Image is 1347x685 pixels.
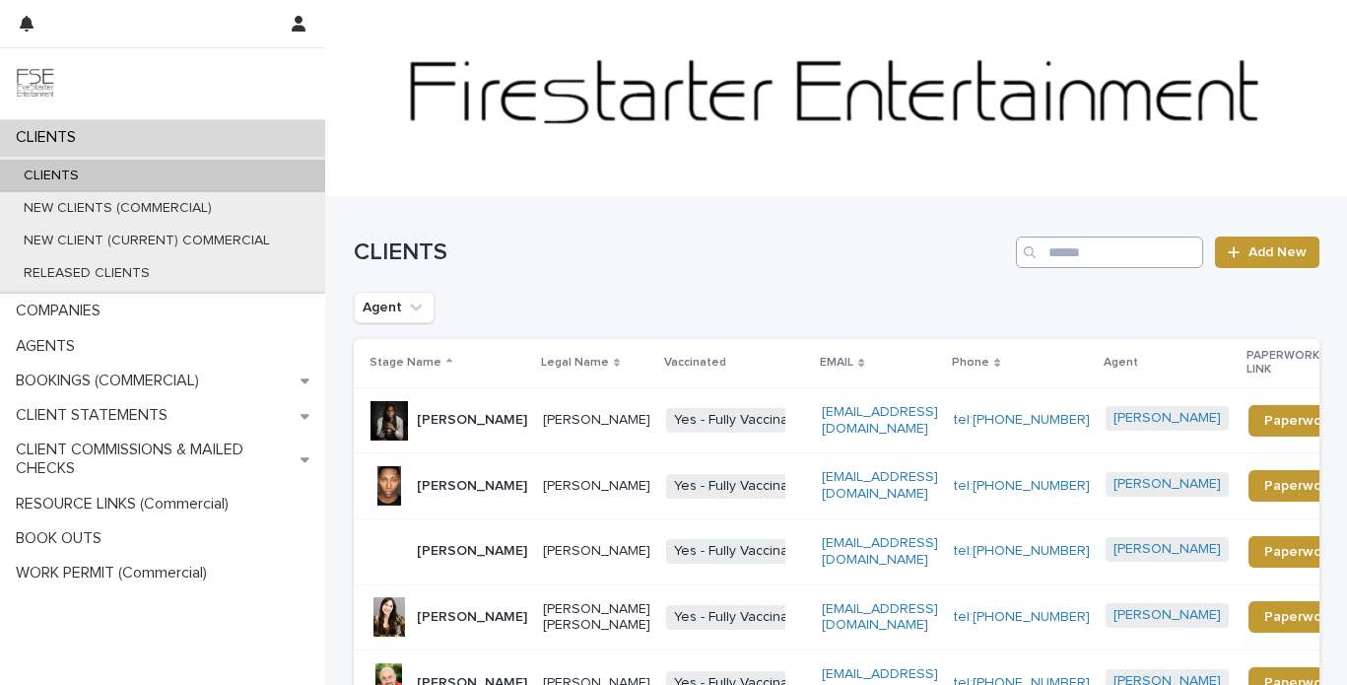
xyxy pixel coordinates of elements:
[1264,545,1334,559] span: Paperwork
[543,601,650,635] p: [PERSON_NAME] [PERSON_NAME]
[354,239,1009,267] h1: CLIENTS
[370,352,441,374] p: Stage Name
[1264,610,1334,624] span: Paperwork
[822,470,938,501] a: [EMAIL_ADDRESS][DOMAIN_NAME]
[8,441,301,478] p: CLIENT COMMISSIONS & MAILED CHECKS
[354,292,435,323] button: Agent
[1248,245,1307,259] span: Add New
[954,610,1090,624] a: tel:[PHONE_NUMBER]
[822,536,938,567] a: [EMAIL_ADDRESS][DOMAIN_NAME]
[8,337,91,356] p: AGENTS
[1264,414,1334,428] span: Paperwork
[8,233,286,249] p: NEW CLIENT (CURRENT) COMMERCIAL
[417,543,527,560] p: [PERSON_NAME]
[664,352,726,374] p: Vaccinated
[8,406,183,425] p: CLIENT STATEMENTS
[822,602,938,633] a: [EMAIL_ADDRESS][DOMAIN_NAME]
[417,412,527,429] p: [PERSON_NAME]
[1113,476,1221,493] a: [PERSON_NAME]
[417,609,527,626] p: [PERSON_NAME]
[1016,237,1203,268] input: Search
[1246,345,1339,381] p: PAPERWORK LINK
[1113,541,1221,558] a: [PERSON_NAME]
[8,495,244,514] p: RESOURCE LINKS (Commercial)
[8,529,117,548] p: BOOK OUTS
[8,564,223,582] p: WORK PERMIT (Commercial)
[822,405,938,436] a: [EMAIL_ADDRESS][DOMAIN_NAME]
[1113,410,1221,427] a: [PERSON_NAME]
[543,478,650,495] p: [PERSON_NAME]
[543,412,650,429] p: [PERSON_NAME]
[8,265,166,282] p: RELEASED CLIENTS
[1113,607,1221,624] a: [PERSON_NAME]
[666,408,817,433] span: Yes - Fully Vaccinated
[1215,237,1318,268] a: Add New
[8,302,116,320] p: COMPANIES
[954,479,1090,493] a: tel:[PHONE_NUMBER]
[417,478,527,495] p: [PERSON_NAME]
[1104,352,1138,374] p: Agent
[952,352,989,374] p: Phone
[8,168,95,184] p: CLIENTS
[954,413,1090,427] a: tel:[PHONE_NUMBER]
[8,372,215,390] p: BOOKINGS (COMMERCIAL)
[954,544,1090,558] a: tel:[PHONE_NUMBER]
[1264,479,1334,493] span: Paperwork
[666,539,817,564] span: Yes - Fully Vaccinated
[8,128,92,147] p: CLIENTS
[666,474,817,499] span: Yes - Fully Vaccinated
[541,352,609,374] p: Legal Name
[16,64,55,103] img: 9JgRvJ3ETPGCJDhvPVA5
[666,605,817,630] span: Yes - Fully Vaccinated
[820,352,853,374] p: EMAIL
[8,200,228,217] p: NEW CLIENTS (COMMERCIAL)
[543,543,650,560] p: [PERSON_NAME]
